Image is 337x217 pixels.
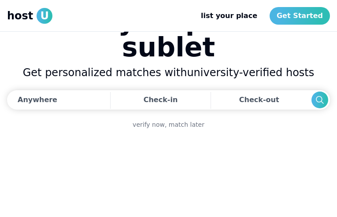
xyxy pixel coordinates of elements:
[7,66,330,80] h2: Get personalized matches with university-verified hosts
[133,120,204,129] a: verify now, match later
[194,7,330,25] nav: Main
[194,7,264,25] a: list your place
[7,90,107,110] button: Anywhere
[7,7,330,60] h1: Find your perfect sublet
[311,92,328,108] button: Search
[18,95,57,105] div: Anywhere
[144,91,178,109] div: Check-in
[270,7,330,25] a: Get Started
[37,8,52,24] span: U
[7,8,52,24] a: hostU
[239,91,283,109] div: Check-out
[7,9,33,23] span: host
[7,90,330,110] div: Dates trigger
